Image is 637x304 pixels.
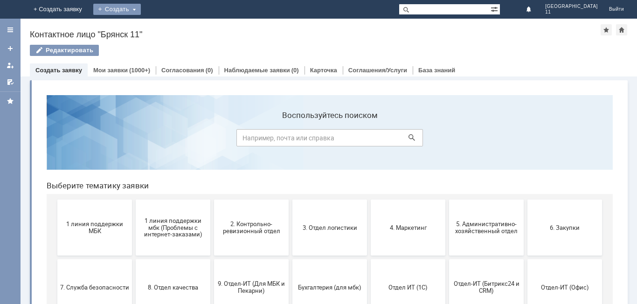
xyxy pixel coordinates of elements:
button: не актуален [332,231,406,287]
button: 7. Служба безопасности [18,172,93,228]
span: 2. Контрольно-ревизионный отдел [178,133,247,147]
a: Создать заявку [35,67,82,74]
div: Создать [93,4,141,15]
span: Отдел-ИТ (Офис) [491,196,560,203]
span: 8. Отдел качества [99,196,168,203]
a: Согласования [161,67,204,74]
span: Расширенный поиск [491,4,500,13]
a: Соглашения/Услуги [348,67,407,74]
button: 1 линия поддержки мбк (Проблемы с интернет-заказами) [97,112,171,168]
button: 5. Административно-хозяйственный отдел [410,112,485,168]
button: 4. Маркетинг [332,112,406,168]
div: (1000+) [129,67,150,74]
header: Выберите тематику заявки [7,93,574,103]
span: не актуален [334,256,403,263]
div: Сделать домашней страницей [616,24,627,35]
button: Бухгалтерия (для мбк) [253,172,328,228]
span: Франчайзинг [99,256,168,263]
span: 1 линия поддержки мбк (Проблемы с интернет-заказами) [99,129,168,150]
button: Франчайзинг [97,231,171,287]
button: 2. Контрольно-ревизионный отдел [175,112,249,168]
a: Создать заявку [3,41,18,56]
span: 5. Административно-хозяйственный отдел [413,133,482,147]
button: [PERSON_NAME]. Услуги ИТ для МБК (оформляет L1) [253,231,328,287]
input: Например, почта или справка [197,41,384,59]
span: 9. Отдел-ИТ (Для МБК и Пекарни) [178,193,247,207]
div: (0) [291,67,299,74]
button: Это соглашение не активно! [175,231,249,287]
a: Наблюдаемые заявки [224,67,290,74]
div: Добавить в избранное [601,24,612,35]
button: 3. Отдел логистики [253,112,328,168]
button: Отдел-ИТ (Битрикс24 и CRM) [410,172,485,228]
button: Отдел-ИТ (Офис) [488,172,563,228]
span: 4. Маркетинг [334,136,403,143]
span: Финансовый отдел [21,256,90,263]
span: Это соглашение не активно! [178,252,247,266]
button: 1 линия поддержки МБК [18,112,93,168]
span: Отдел-ИТ (Битрикс24 и CRM) [413,193,482,207]
label: Воспользуйтесь поиском [197,23,384,32]
span: 11 [545,9,598,15]
button: Финансовый отдел [18,231,93,287]
a: Мои заявки [3,58,18,73]
button: 8. Отдел качества [97,172,171,228]
a: База знаний [418,67,455,74]
span: 6. Закупки [491,136,560,143]
button: Отдел ИТ (1С) [332,172,406,228]
button: 6. Закупки [488,112,563,168]
button: 9. Отдел-ИТ (Для МБК и Пекарни) [175,172,249,228]
div: (0) [206,67,213,74]
a: Мои заявки [93,67,128,74]
a: Мои согласования [3,75,18,90]
span: [GEOGRAPHIC_DATA] [545,4,598,9]
div: Контактное лицо "Брянск 11" [30,30,601,39]
span: [PERSON_NAME]. Услуги ИТ для МБК (оформляет L1) [256,249,325,269]
span: Бухгалтерия (для мбк) [256,196,325,203]
span: Отдел ИТ (1С) [334,196,403,203]
span: 7. Служба безопасности [21,196,90,203]
span: 3. Отдел логистики [256,136,325,143]
span: 1 линия поддержки МБК [21,133,90,147]
a: Карточка [310,67,337,74]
